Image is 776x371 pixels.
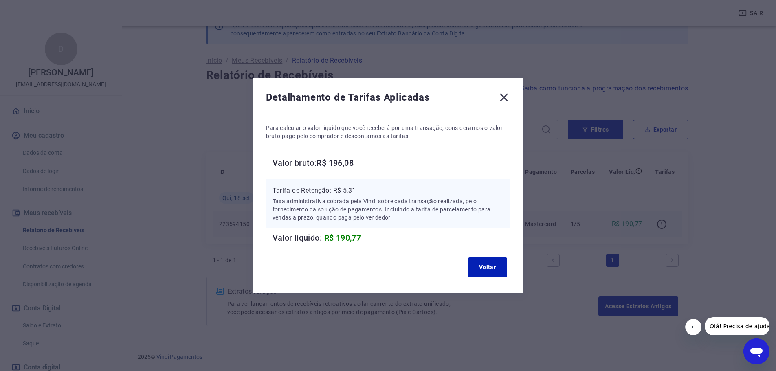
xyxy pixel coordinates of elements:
[273,231,510,244] h6: Valor líquido:
[273,197,504,222] p: Taxa administrativa cobrada pela Vindi sobre cada transação realizada, pelo fornecimento da soluç...
[705,317,769,335] iframe: Mensagem da empresa
[685,319,701,335] iframe: Fechar mensagem
[468,257,507,277] button: Voltar
[5,6,68,12] span: Olá! Precisa de ajuda?
[273,156,510,169] h6: Valor bruto: R$ 196,08
[743,338,769,364] iframe: Botão para abrir a janela de mensagens
[324,233,361,243] span: R$ 190,77
[266,124,510,140] p: Para calcular o valor líquido que você receberá por uma transação, consideramos o valor bruto pag...
[266,91,510,107] div: Detalhamento de Tarifas Aplicadas
[273,186,504,195] p: Tarifa de Retenção: -R$ 5,31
